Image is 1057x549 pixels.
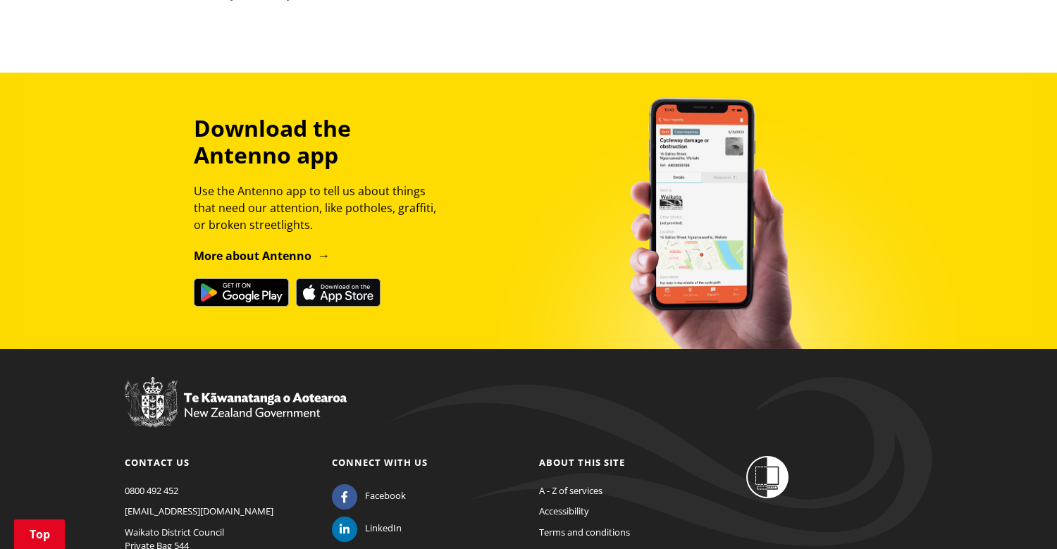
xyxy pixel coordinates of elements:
[332,522,402,534] a: LinkedIn
[125,409,347,422] a: New Zealand Government
[332,489,406,502] a: Facebook
[365,522,402,536] span: LinkedIn
[539,505,589,517] a: Accessibility
[992,490,1043,541] iframe: Messenger Launcher
[539,484,602,497] a: A - Z of services
[539,456,625,469] a: About this site
[539,526,630,538] a: Terms and conditions
[296,278,381,307] img: Download on the App Store
[194,183,449,233] p: Use the Antenno app to tell us about things that need our attention, like potholes, graffiti, or ...
[194,248,330,264] a: More about Antenno
[125,505,273,517] a: [EMAIL_ADDRESS][DOMAIN_NAME]
[746,456,789,498] img: Shielded
[14,519,65,549] a: Top
[365,489,406,503] span: Facebook
[194,115,449,169] h3: Download the Antenno app
[125,456,190,469] a: Contact us
[332,456,428,469] a: Connect with us
[194,278,289,307] img: Get it on Google Play
[125,377,347,428] img: New Zealand Government
[125,484,178,497] a: 0800 492 452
